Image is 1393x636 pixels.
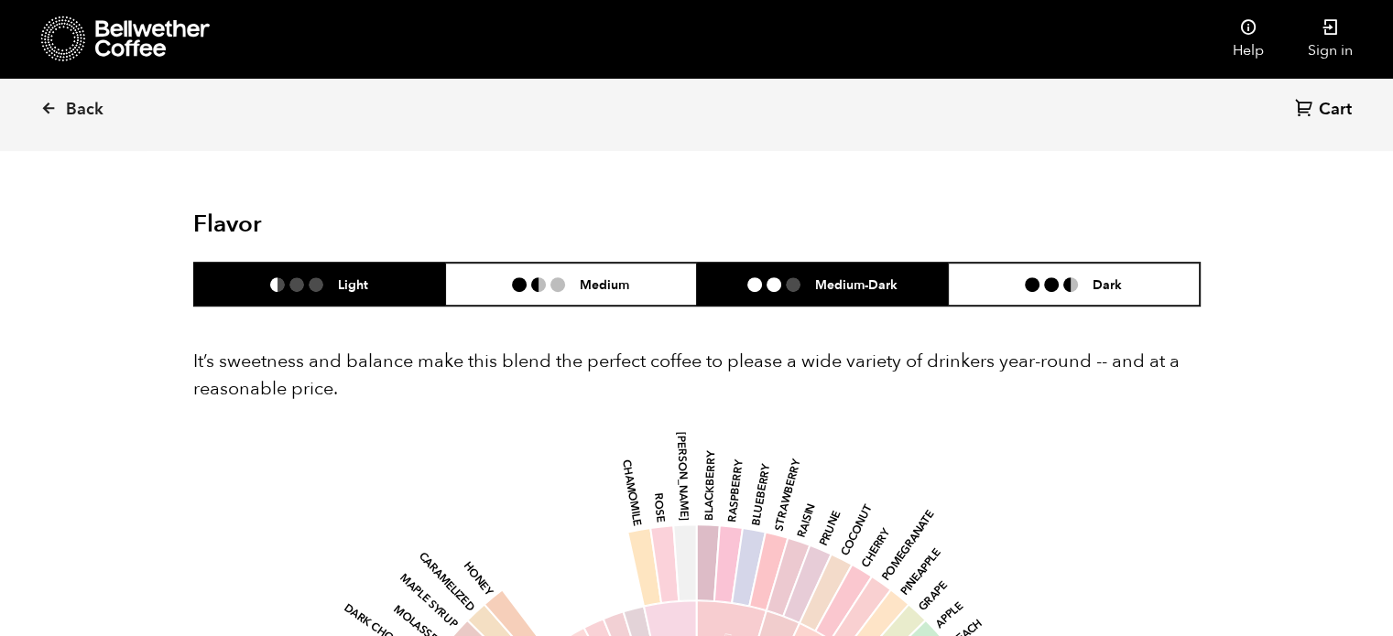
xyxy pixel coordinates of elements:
[193,348,1201,403] p: It’s sweetness and balance make this blend the perfect coffee to please a wide variety of drinker...
[66,99,103,121] span: Back
[1295,98,1356,123] a: Cart
[1319,99,1352,121] span: Cart
[1093,276,1122,292] h6: Dark
[338,276,368,292] h6: Light
[815,276,898,292] h6: Medium-Dark
[580,276,629,292] h6: Medium
[193,210,529,239] h2: Flavor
